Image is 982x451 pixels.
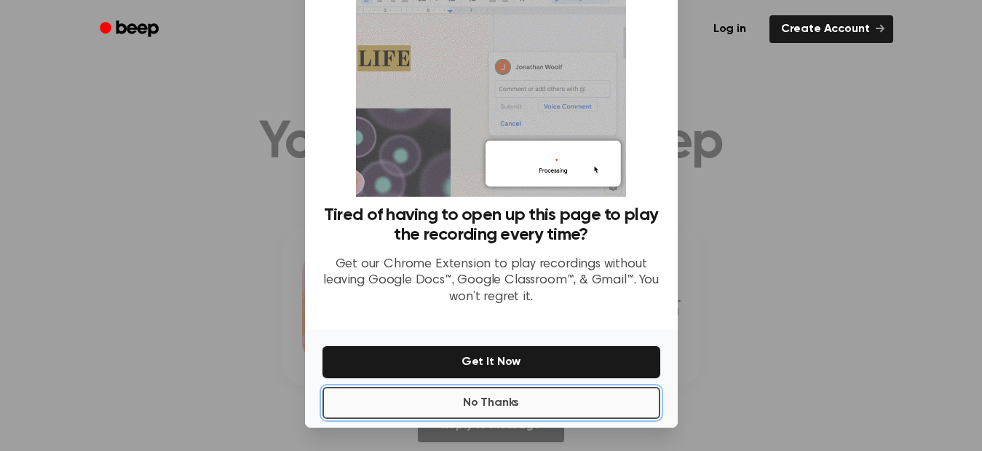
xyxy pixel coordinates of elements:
[322,256,660,306] p: Get our Chrome Extension to play recordings without leaving Google Docs™, Google Classroom™, & Gm...
[322,387,660,419] button: No Thanks
[699,12,761,46] a: Log in
[769,15,893,43] a: Create Account
[90,15,172,44] a: Beep
[322,205,660,245] h3: Tired of having to open up this page to play the recording every time?
[322,346,660,378] button: Get It Now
